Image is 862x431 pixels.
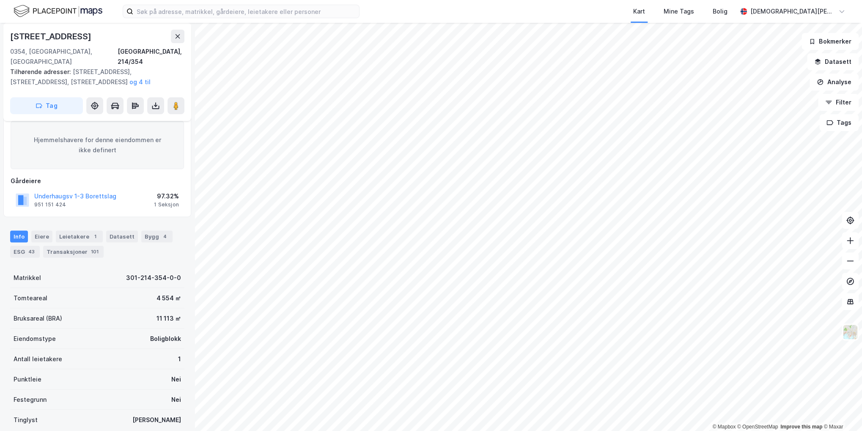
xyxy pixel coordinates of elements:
div: Info [10,231,28,242]
div: Tomteareal [14,293,47,303]
div: [DEMOGRAPHIC_DATA][PERSON_NAME] [750,6,835,16]
iframe: Chat Widget [820,390,862,431]
div: 301-214-354-0-0 [126,273,181,283]
button: Tags [819,114,859,131]
div: 1 [178,354,181,364]
a: Mapbox [712,424,736,430]
div: 43 [27,247,36,256]
div: 951 151 424 [34,201,66,208]
div: Eiere [31,231,52,242]
a: Improve this map [780,424,822,430]
div: Punktleie [14,374,41,384]
div: [STREET_ADDRESS] [10,30,93,43]
div: Tinglyst [14,415,38,425]
div: Bolig [713,6,727,16]
div: Nei [171,374,181,384]
button: Tag [10,97,83,114]
div: 4 554 ㎡ [156,293,181,303]
div: Hjemmelshavere for denne eiendommen er ikke definert [11,121,184,169]
div: 97.32% [154,191,179,201]
div: Transaksjoner [43,246,104,258]
div: Nei [171,395,181,405]
div: [GEOGRAPHIC_DATA], 214/354 [118,47,184,67]
a: OpenStreetMap [737,424,778,430]
div: Bruksareal (BRA) [14,313,62,324]
div: 1 Seksjon [154,201,179,208]
div: Mine Tags [664,6,694,16]
div: Kart [633,6,645,16]
div: 11 113 ㎡ [156,313,181,324]
img: Z [842,324,858,340]
div: Antall leietakere [14,354,62,364]
div: Eiendomstype [14,334,56,344]
button: Filter [818,94,859,111]
div: 101 [89,247,100,256]
div: [STREET_ADDRESS], [STREET_ADDRESS], [STREET_ADDRESS] [10,67,178,87]
div: Datasett [106,231,138,242]
div: Matrikkel [14,273,41,283]
div: Bygg [141,231,173,242]
div: [PERSON_NAME] [132,415,181,425]
div: Festegrunn [14,395,47,405]
div: ESG [10,246,40,258]
img: logo.f888ab2527a4732fd821a326f86c7f29.svg [14,4,102,19]
div: 1 [91,232,99,241]
div: 0354, [GEOGRAPHIC_DATA], [GEOGRAPHIC_DATA] [10,47,118,67]
button: Bokmerker [802,33,859,50]
div: Leietakere [56,231,103,242]
input: Søk på adresse, matrikkel, gårdeiere, leietakere eller personer [133,5,359,18]
button: Datasett [807,53,859,70]
div: Gårdeiere [11,176,184,186]
div: Boligblokk [150,334,181,344]
div: 4 [161,232,169,241]
span: Tilhørende adresser: [10,68,73,75]
button: Analyse [810,74,859,91]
